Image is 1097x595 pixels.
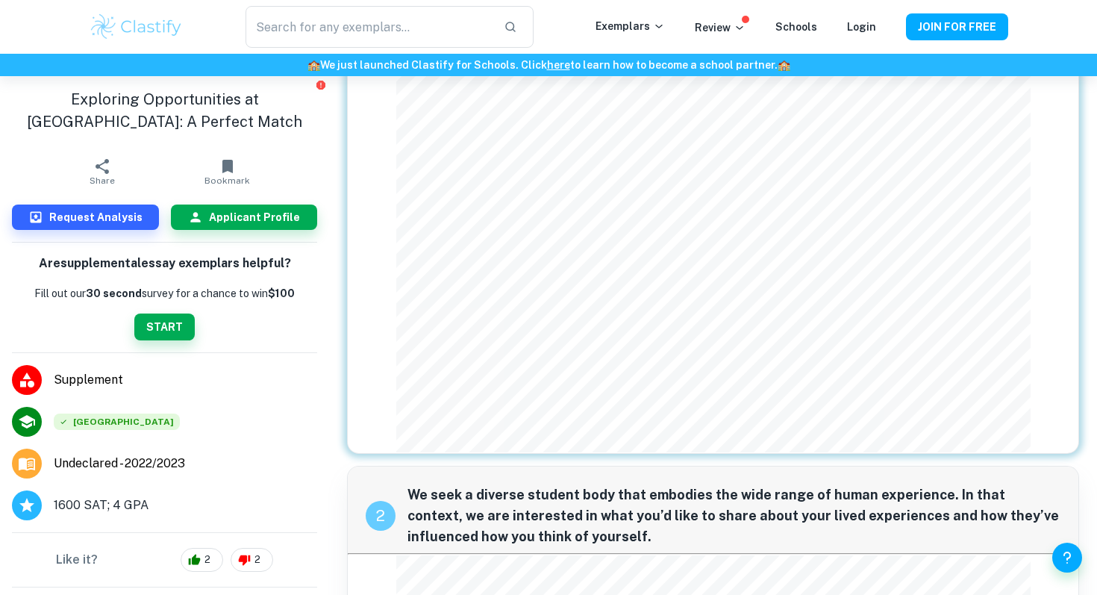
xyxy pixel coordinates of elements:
[246,552,269,567] span: 2
[54,455,185,473] span: Undeclared - 2022/2023
[231,548,273,572] div: 2
[54,414,180,430] span: [GEOGRAPHIC_DATA]
[134,314,195,340] button: START
[34,285,295,302] p: Fill out our survey for a chance to win
[246,6,492,48] input: Search for any exemplars...
[268,287,295,299] strong: $100
[39,255,291,273] h6: Are supplemental essay exemplars helpful?
[906,13,1008,40] button: JOIN FOR FREE
[171,205,318,230] button: Applicant Profile
[1052,543,1082,573] button: Help and Feedback
[86,287,142,299] b: 30 second
[596,18,665,34] p: Exemplars
[695,19,746,36] p: Review
[54,371,317,389] span: Supplement
[89,12,184,42] img: Clastify logo
[196,552,219,567] span: 2
[547,59,570,71] a: here
[54,455,197,473] a: Major and Application Year
[204,175,250,186] span: Bookmark
[54,414,180,430] div: Accepted: Duke University
[165,151,290,193] button: Bookmark
[181,548,223,572] div: 2
[56,551,98,569] h6: Like it?
[90,175,115,186] span: Share
[847,21,876,33] a: Login
[3,57,1094,73] h6: We just launched Clastify for Schools. Click to learn how to become a school partner.
[12,88,317,133] h1: Exploring Opportunities at [GEOGRAPHIC_DATA]: A Perfect Match
[54,496,149,514] span: 1600 SAT; 4 GPA
[407,485,1060,547] span: We seek a diverse student body that embodies the wide range of human experience. In that context,...
[307,59,320,71] span: 🏫
[775,21,817,33] a: Schools
[366,501,396,531] div: recipe
[778,59,790,71] span: 🏫
[49,209,143,225] h6: Request Analysis
[40,151,165,193] button: Share
[12,205,159,230] button: Request Analysis
[209,209,300,225] h6: Applicant Profile
[315,79,326,90] button: Report issue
